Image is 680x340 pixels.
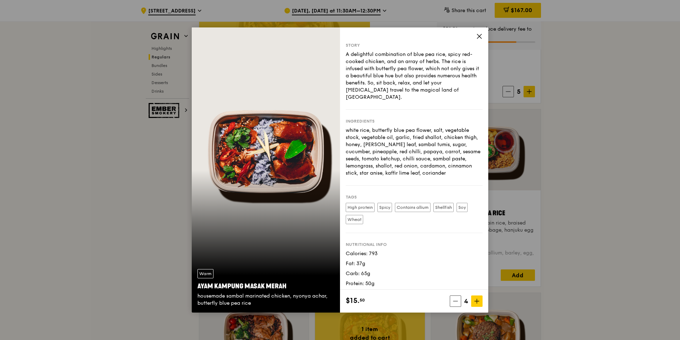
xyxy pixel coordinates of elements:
[197,281,334,291] div: Ayam Kampung Masak Merah
[346,270,483,277] div: Carb: 65g
[346,51,483,101] div: A delightful combination of blue pea rice, spicy red-cooked chicken, and an array of herbs. The r...
[457,203,468,212] label: Soy
[346,42,483,48] div: Story
[346,242,483,247] div: Nutritional info
[346,127,483,177] div: white rice, butterfly blue pea flower, salt, vegetable stock, vegetable oil, garlic, fried shallo...
[346,260,483,267] div: Fat: 37g
[197,293,334,307] div: housemade sambal marinated chicken, nyonya achar, butterfly blue pea rice
[346,203,375,212] label: High protein
[346,118,483,124] div: Ingredients
[197,269,213,278] div: Warm
[360,297,365,303] span: 50
[346,295,360,306] span: $15.
[346,215,363,224] label: Wheat
[346,280,483,287] div: Protein: 50g
[395,203,431,212] label: Contains allium
[433,203,454,212] label: Shellfish
[346,194,483,200] div: Tags
[346,250,483,257] div: Calories: 793
[377,203,392,212] label: Spicy
[461,296,471,306] span: 4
